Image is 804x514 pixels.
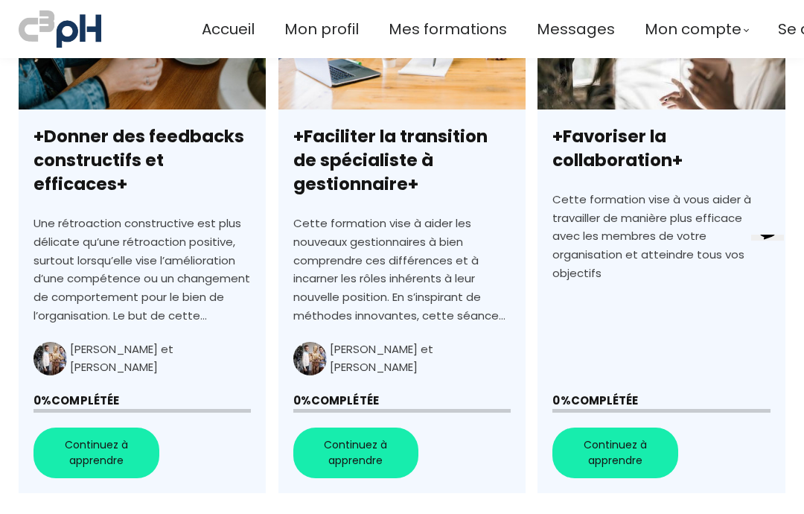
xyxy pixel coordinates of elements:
a: Mes formations [389,17,507,42]
iframe: chat widget [745,235,795,282]
img: a70bc7685e0efc0bd0b04b3506828469.jpeg [19,7,101,51]
a: Mon profil [284,17,359,42]
a: Accueil [202,17,255,42]
span: Mon compte [645,17,741,42]
a: Messages [537,17,615,42]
